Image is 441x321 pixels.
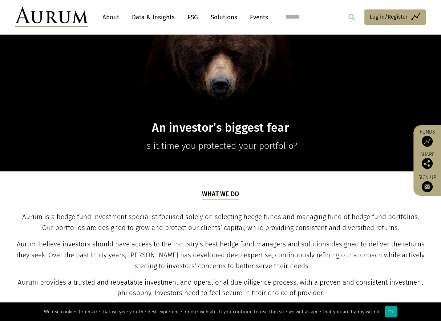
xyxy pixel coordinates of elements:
div: Share [417,152,437,169]
p: Is it time you protected your portfolio? [80,139,361,153]
a: Data & Insights [128,11,178,24]
h5: What we do [202,190,239,200]
span: Aurum is a hedge fund investment specialist focused solely on selecting hedge funds and managing ... [22,213,419,232]
a: Events [246,11,268,24]
a: Sign up [417,174,437,192]
span: Aurum believe investors should have access to the industry’s best hedge fund managers and solutio... [16,240,425,270]
a: Solutions [207,11,241,24]
a: ESG [184,11,202,24]
span: Aurum provides a trusted and repeatable investment and operational due diligence process, with a ... [18,278,423,297]
span: Log in/Register [370,12,408,21]
div: Ok [385,306,397,317]
img: Access Funds [422,136,433,147]
img: Sign up to our newsletter [422,181,433,192]
input: Submit [344,10,359,24]
a: Funds [417,129,437,147]
a: About [99,11,123,24]
h1: An investor’s biggest fear [80,121,361,135]
a: Log in/Register [364,9,426,25]
img: Share this post [422,158,433,169]
img: Aurum [15,7,88,27]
